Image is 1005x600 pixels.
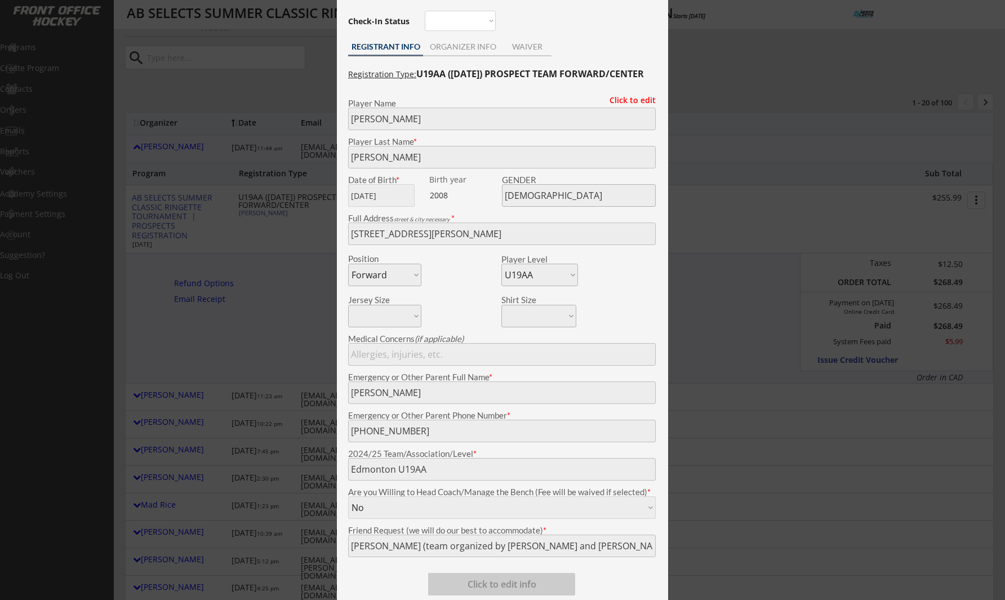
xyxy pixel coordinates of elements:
[348,223,656,245] input: Street, City, Province/State
[348,335,656,343] div: Medical Concerns
[416,68,644,80] strong: U19AA ([DATE]) PROSPECT TEAM FORWARD/CENTER
[348,296,406,304] div: Jersey Size
[348,137,656,146] div: Player Last Name
[348,373,656,381] div: Emergency or Other Parent Full Name
[428,573,575,595] button: Click to edit info
[502,43,552,51] div: WAIVER
[415,334,464,344] em: (if applicable)
[348,450,656,458] div: 2024/25 Team/Association/Level
[394,216,450,223] em: street & city necessary
[348,176,421,184] div: Date of Birth
[502,176,656,184] div: GENDER
[429,176,500,184] div: We are transitioning the system to collect and store date of birth instead of just birth year to ...
[423,43,502,51] div: ORGANIZER INFO
[348,411,656,420] div: Emergency or Other Parent Phone Number
[348,488,656,496] div: Are you Willing to Head Coach/Manage the Bench (Fee will be waived if selected)
[348,43,423,51] div: REGISTRANT INFO
[348,343,656,366] input: Allergies, injuries, etc.
[348,99,656,108] div: Player Name
[430,190,500,201] div: 2008
[348,214,656,223] div: Full Address
[348,69,416,79] u: Registration Type:
[348,526,656,535] div: Friend Request (we will do our best to accommodate)
[501,255,578,264] div: Player Level
[348,255,406,263] div: Position
[601,96,656,104] div: Click to edit
[429,176,500,184] div: Birth year
[501,296,559,304] div: Shirt Size
[348,17,412,25] div: Check-In Status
